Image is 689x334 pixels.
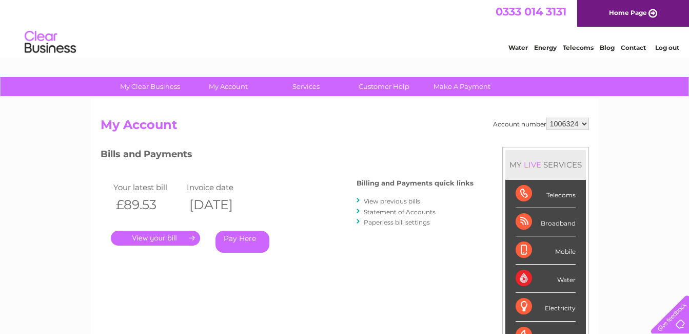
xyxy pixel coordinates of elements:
a: View previous bills [364,197,420,205]
a: My Account [186,77,270,96]
a: Paperless bill settings [364,218,430,226]
td: Invoice date [184,180,258,194]
a: Blog [600,44,615,51]
a: Water [508,44,528,51]
th: £89.53 [111,194,185,215]
div: Telecoms [516,180,576,208]
img: logo.png [24,27,76,58]
a: My Clear Business [108,77,192,96]
div: Account number [493,118,589,130]
a: Services [264,77,348,96]
div: LIVE [522,160,543,170]
div: Clear Business is a trading name of Verastar Limited (registered in [GEOGRAPHIC_DATA] No. 3667643... [103,6,587,50]
a: Telecoms [563,44,594,51]
div: MY SERVICES [505,150,586,179]
a: . [111,231,200,246]
a: 0333 014 3131 [496,5,566,18]
th: [DATE] [184,194,258,215]
a: Customer Help [342,77,426,96]
a: Contact [621,44,646,51]
h4: Billing and Payments quick links [357,179,474,187]
div: Water [516,265,576,293]
div: Mobile [516,236,576,265]
h2: My Account [101,118,589,137]
a: Make A Payment [420,77,504,96]
a: Statement of Accounts [364,208,436,216]
div: Electricity [516,293,576,321]
a: Energy [534,44,557,51]
a: Log out [655,44,679,51]
div: Broadband [516,208,576,236]
h3: Bills and Payments [101,147,474,165]
a: Pay Here [215,231,269,253]
td: Your latest bill [111,180,185,194]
